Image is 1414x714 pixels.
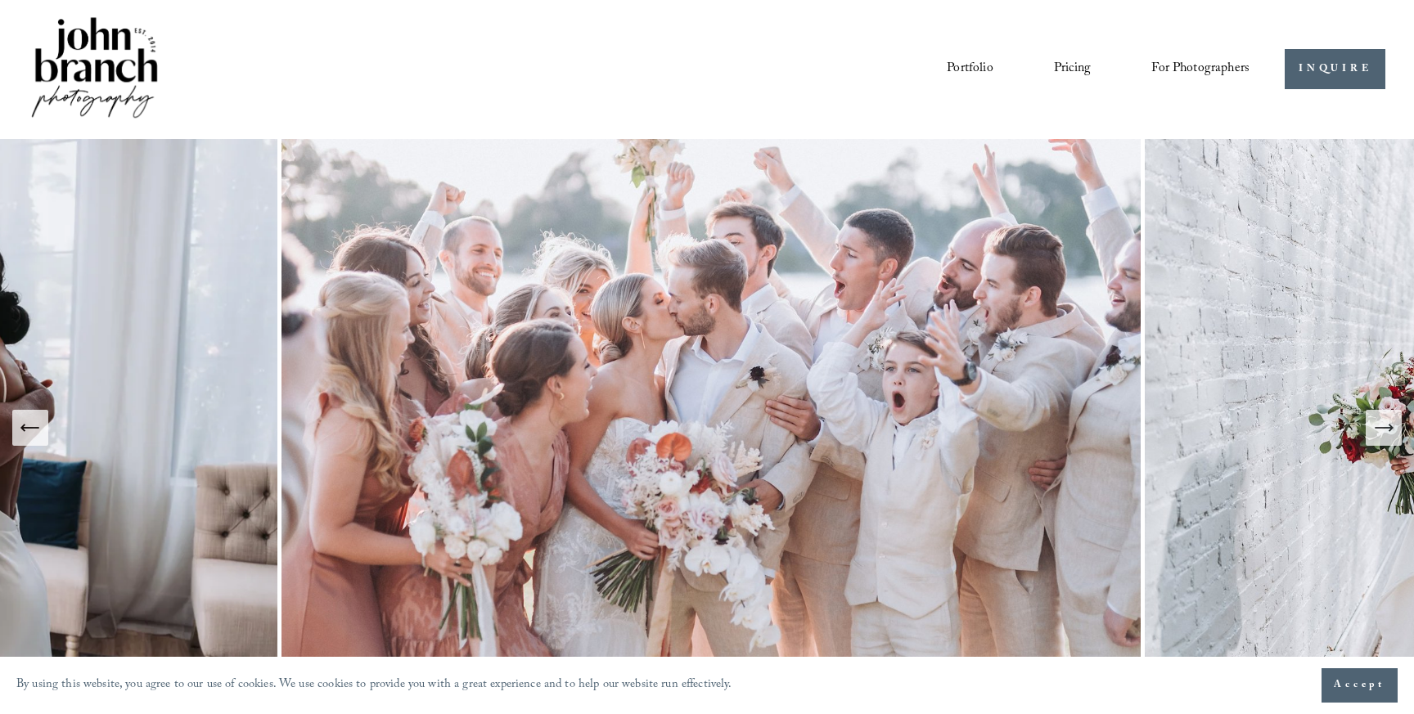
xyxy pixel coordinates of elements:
[16,674,732,698] p: By using this website, you agree to our use of cookies. We use cookies to provide you with a grea...
[12,410,48,446] button: Previous Slide
[1366,410,1402,446] button: Next Slide
[1334,677,1385,694] span: Accept
[1151,56,1250,82] span: For Photographers
[1322,668,1398,703] button: Accept
[1054,56,1091,83] a: Pricing
[1285,49,1385,89] a: INQUIRE
[947,56,993,83] a: Portfolio
[1151,56,1250,83] a: folder dropdown
[29,14,161,124] img: John Branch IV Photography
